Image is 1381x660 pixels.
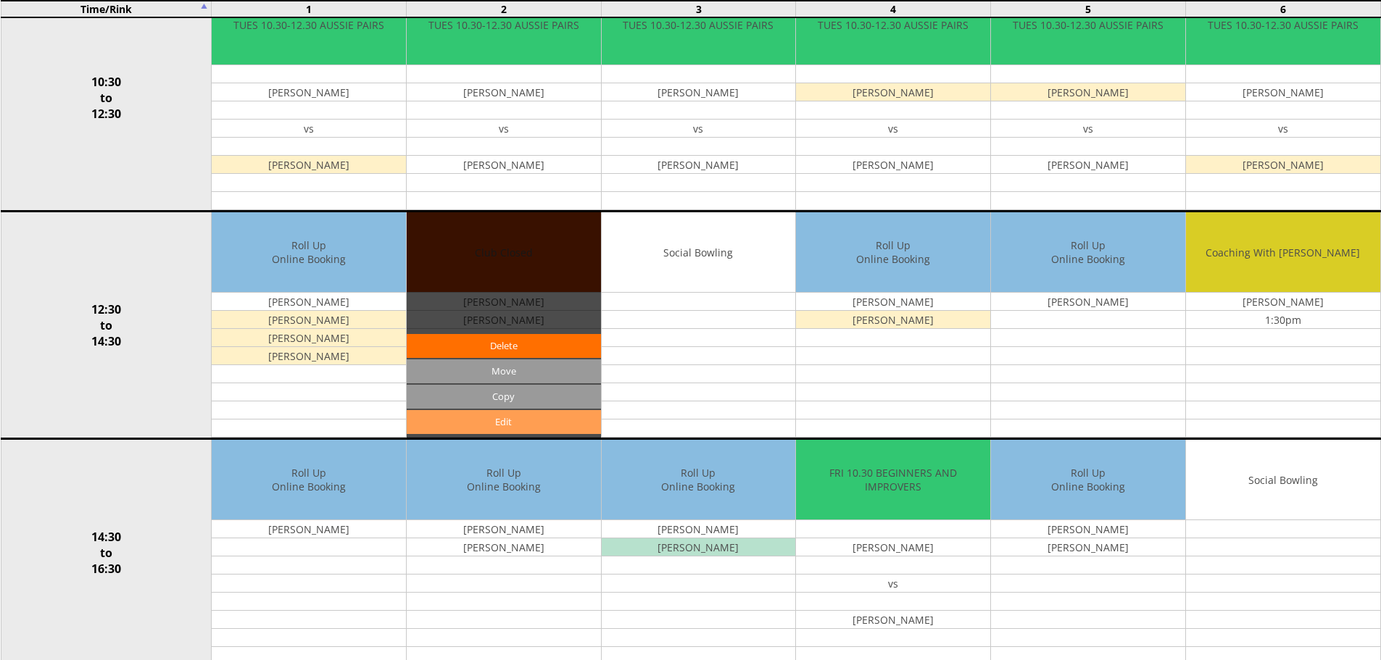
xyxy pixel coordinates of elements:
[212,347,406,365] td: [PERSON_NAME]
[602,538,796,556] td: [PERSON_NAME]
[407,440,601,520] td: Roll Up Online Booking
[602,120,796,138] td: vs
[796,311,990,329] td: [PERSON_NAME]
[406,1,601,17] td: 2
[796,83,990,101] td: [PERSON_NAME]
[796,1,991,17] td: 4
[991,440,1185,520] td: Roll Up Online Booking
[1185,1,1380,17] td: 6
[796,212,990,293] td: Roll Up Online Booking
[602,440,796,520] td: Roll Up Online Booking
[991,520,1185,538] td: [PERSON_NAME]
[1186,83,1380,101] td: [PERSON_NAME]
[212,329,406,347] td: [PERSON_NAME]
[212,83,406,101] td: [PERSON_NAME]
[212,520,406,538] td: [PERSON_NAME]
[991,293,1185,311] td: [PERSON_NAME]
[212,212,406,293] td: Roll Up Online Booking
[1186,120,1380,138] td: vs
[796,293,990,311] td: [PERSON_NAME]
[407,538,601,556] td: [PERSON_NAME]
[407,120,601,138] td: vs
[1186,156,1380,174] td: [PERSON_NAME]
[991,156,1185,174] td: [PERSON_NAME]
[796,440,990,520] td: FRI 10.30 BEGINNERS AND IMPROVERS
[407,334,601,358] a: Delete
[212,293,406,311] td: [PERSON_NAME]
[991,212,1185,293] td: Roll Up Online Booking
[602,520,796,538] td: [PERSON_NAME]
[407,410,601,434] a: Edit
[407,359,601,383] input: Move
[1186,293,1380,311] td: [PERSON_NAME]
[602,83,796,101] td: [PERSON_NAME]
[602,156,796,174] td: [PERSON_NAME]
[212,156,406,174] td: [PERSON_NAME]
[212,1,407,17] td: 1
[1186,311,1380,329] td: 1:30pm
[407,83,601,101] td: [PERSON_NAME]
[1,212,212,439] td: 12:30 to 14:30
[796,156,990,174] td: [PERSON_NAME]
[991,1,1186,17] td: 5
[991,120,1185,138] td: vs
[601,1,796,17] td: 3
[796,611,990,629] td: [PERSON_NAME]
[602,212,796,293] td: Social Bowling
[1,1,212,17] td: Time/Rink
[1186,440,1380,520] td: Social Bowling
[991,83,1185,101] td: [PERSON_NAME]
[991,538,1185,556] td: [PERSON_NAME]
[796,120,990,138] td: vs
[407,520,601,538] td: [PERSON_NAME]
[212,120,406,138] td: vs
[407,156,601,174] td: [PERSON_NAME]
[407,385,601,409] input: Copy
[212,440,406,520] td: Roll Up Online Booking
[212,311,406,329] td: [PERSON_NAME]
[1186,212,1380,293] td: Coaching With [PERSON_NAME]
[796,575,990,593] td: vs
[796,538,990,556] td: [PERSON_NAME]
